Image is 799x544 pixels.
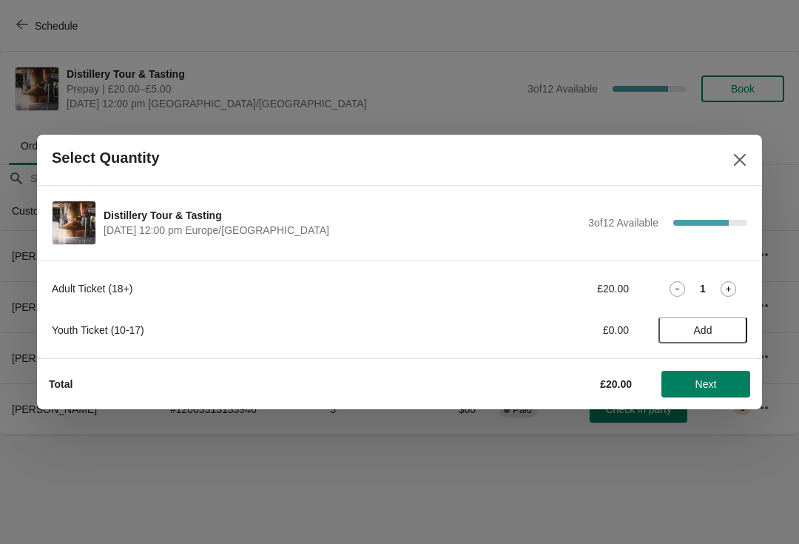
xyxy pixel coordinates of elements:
h2: Select Quantity [52,150,160,167]
strong: Total [49,378,73,390]
strong: £20.00 [600,378,632,390]
button: Next [661,371,750,397]
span: Next [695,378,717,390]
button: Add [658,317,747,343]
div: £20.00 [492,281,629,296]
strong: 1 [700,281,706,296]
span: 3 of 12 Available [588,217,658,229]
div: £0.00 [492,323,629,338]
span: [DATE] 12:00 pm Europe/[GEOGRAPHIC_DATA] [104,223,581,238]
img: Distillery Tour & Tasting | | September 24 | 12:00 pm Europe/London [53,201,95,244]
button: Close [726,147,753,173]
span: Distillery Tour & Tasting [104,208,581,223]
div: Youth Ticket (10-17) [52,323,462,338]
div: Adult Ticket (18+) [52,281,462,296]
span: Add [694,324,712,336]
